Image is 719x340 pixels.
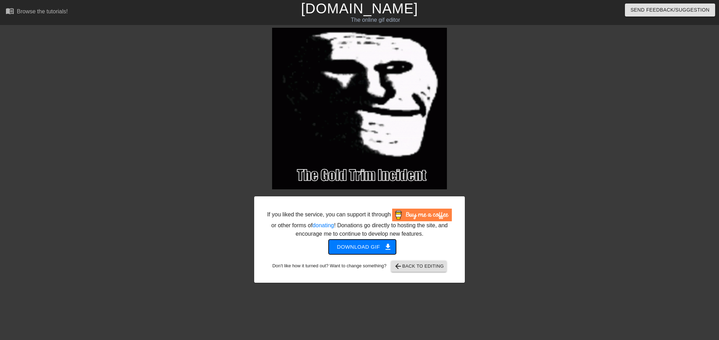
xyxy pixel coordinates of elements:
button: Send Feedback/Suggestion [625,4,715,17]
span: get_app [384,243,392,251]
a: [DOMAIN_NAME] [301,1,418,16]
span: menu_book [6,7,14,15]
span: Send Feedback/Suggestion [631,6,710,14]
a: Download gif [323,243,396,249]
a: donating [312,222,334,228]
button: Download gif [329,240,396,254]
button: Back to Editing [391,261,447,272]
span: Back to Editing [394,262,444,270]
span: arrow_back [394,262,402,270]
img: Buy Me A Coffee [392,209,452,221]
img: 7xYzN6Ct.gif [272,28,447,189]
div: Browse the tutorials! [17,8,68,14]
a: Browse the tutorials! [6,7,68,18]
div: Don't like how it turned out? Want to change something? [265,261,454,272]
span: Download gif [337,242,388,251]
div: If you liked the service, you can support it through or other forms of ! Donations go directly to... [266,209,453,238]
div: The online gif editor [243,16,508,24]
